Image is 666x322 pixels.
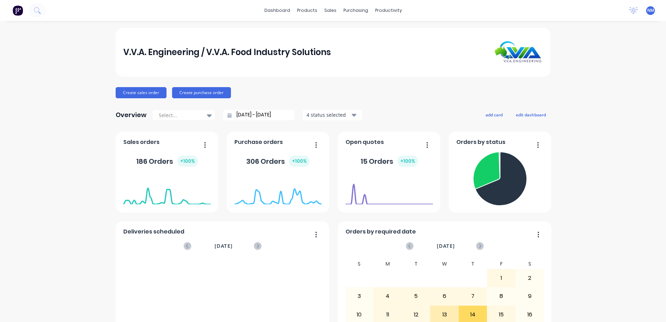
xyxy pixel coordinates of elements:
[647,7,654,14] span: NM
[346,138,384,146] span: Open quotes
[172,87,231,98] button: Create purchase order
[123,138,160,146] span: Sales orders
[372,5,405,16] div: productivity
[481,110,507,119] button: add card
[459,259,487,269] div: T
[303,110,362,120] button: 4 status selected
[373,259,402,269] div: M
[246,155,310,167] div: 306 Orders
[374,287,402,305] div: 4
[431,287,458,305] div: 6
[402,259,431,269] div: T
[430,259,459,269] div: W
[459,287,487,305] div: 7
[456,138,505,146] span: Orders by status
[511,110,550,119] button: edit dashboard
[234,138,283,146] span: Purchase orders
[294,5,321,16] div: products
[340,5,372,16] div: purchasing
[516,259,544,269] div: S
[494,41,543,63] img: V.V.A. Engineering / V.V.A. Food Industry Solutions
[437,242,455,250] span: [DATE]
[116,87,166,98] button: Create sales order
[116,108,147,122] div: Overview
[361,155,418,167] div: 15 Orders
[487,269,515,287] div: 1
[123,45,331,59] div: V.V.A. Engineering / V.V.A. Food Industry Solutions
[177,155,198,167] div: + 100 %
[402,287,430,305] div: 5
[516,269,544,287] div: 2
[307,111,350,118] div: 4 status selected
[346,287,373,305] div: 3
[397,155,418,167] div: + 100 %
[261,5,294,16] a: dashboard
[487,287,515,305] div: 8
[321,5,340,16] div: sales
[289,155,310,167] div: + 100 %
[345,259,374,269] div: S
[215,242,233,250] span: [DATE]
[516,287,544,305] div: 9
[487,259,516,269] div: F
[136,155,198,167] div: 186 Orders
[13,5,23,16] img: Factory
